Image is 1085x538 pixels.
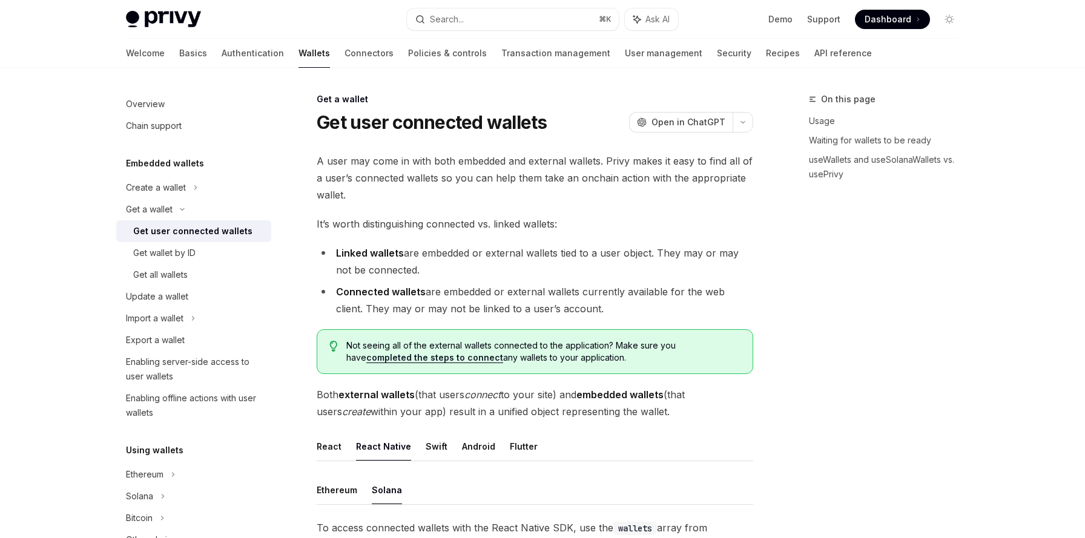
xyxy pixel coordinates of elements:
span: On this page [821,92,876,107]
div: Get a wallet [126,202,173,217]
a: useWallets and useSolanaWallets vs. usePrivy [809,150,969,184]
div: Ethereum [126,467,163,482]
code: wallets [613,522,657,535]
a: Update a wallet [116,286,271,307]
div: Bitcoin [126,511,153,525]
a: Export a wallet [116,329,271,351]
span: Ask AI [645,13,670,25]
div: Chain support [126,119,182,133]
div: Create a wallet [126,180,186,195]
div: Get all wallets [133,267,188,282]
button: Search...⌘K [407,8,619,30]
a: User management [625,39,702,68]
span: Open in ChatGPT [651,116,725,128]
em: connect [464,389,501,401]
div: Enabling offline actions with user wallets [126,391,264,420]
a: Get wallet by ID [116,242,271,264]
li: are embedded or external wallets tied to a user object. They may or may not be connected. [317,244,753,278]
a: Get user connected wallets [116,220,271,242]
li: are embedded or external wallets currently available for the web client. They may or may not be l... [317,283,753,317]
div: Update a wallet [126,289,188,304]
a: Usage [809,111,969,131]
a: Basics [179,39,207,68]
a: Security [717,39,751,68]
a: Get all wallets [116,264,271,286]
a: Authentication [222,39,284,68]
a: API reference [814,39,872,68]
div: Solana [126,489,153,504]
strong: Connected wallets [336,286,426,298]
h5: Embedded wallets [126,156,204,171]
h5: Using wallets [126,443,183,458]
div: Enabling server-side access to user wallets [126,355,264,384]
div: Overview [126,97,165,111]
span: It’s worth distinguishing connected vs. linked wallets: [317,215,753,232]
button: React [317,432,341,461]
a: Enabling server-side access to user wallets [116,351,271,387]
div: Get user connected wallets [133,224,252,238]
em: create [342,405,371,418]
div: Export a wallet [126,333,185,347]
svg: Tip [329,341,338,352]
a: Wallets [298,39,330,68]
a: Enabling offline actions with user wallets [116,387,271,424]
div: Get wallet by ID [133,246,196,260]
img: light logo [126,11,201,28]
a: Overview [116,93,271,115]
a: Policies & controls [408,39,487,68]
button: Open in ChatGPT [629,112,733,133]
div: Search... [430,12,464,27]
button: Toggle dark mode [940,10,959,29]
a: Dashboard [855,10,930,29]
a: Waiting for wallets to be ready [809,131,969,150]
div: Import a wallet [126,311,183,326]
button: Ask AI [625,8,678,30]
a: Connectors [345,39,394,68]
a: completed the steps to connect [366,352,503,363]
strong: external wallets [338,389,415,401]
a: Transaction management [501,39,610,68]
h1: Get user connected wallets [317,111,547,133]
button: Solana [372,476,402,504]
button: Android [462,432,495,461]
a: Chain support [116,115,271,137]
a: Demo [768,13,793,25]
span: Dashboard [865,13,911,25]
strong: embedded wallets [576,389,664,401]
span: A user may come in with both embedded and external wallets. Privy makes it easy to find all of a ... [317,153,753,203]
button: Swift [426,432,447,461]
a: Support [807,13,840,25]
span: Both (that users to your site) and (that users within your app) result in a unified object repres... [317,386,753,420]
strong: Linked wallets [336,247,404,259]
a: Welcome [126,39,165,68]
button: React Native [356,432,411,461]
span: Not seeing all of the external wallets connected to the application? Make sure you have any walle... [346,340,740,364]
button: Flutter [510,432,538,461]
span: ⌘ K [599,15,612,24]
div: Get a wallet [317,93,753,105]
button: Ethereum [317,476,357,504]
a: Recipes [766,39,800,68]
